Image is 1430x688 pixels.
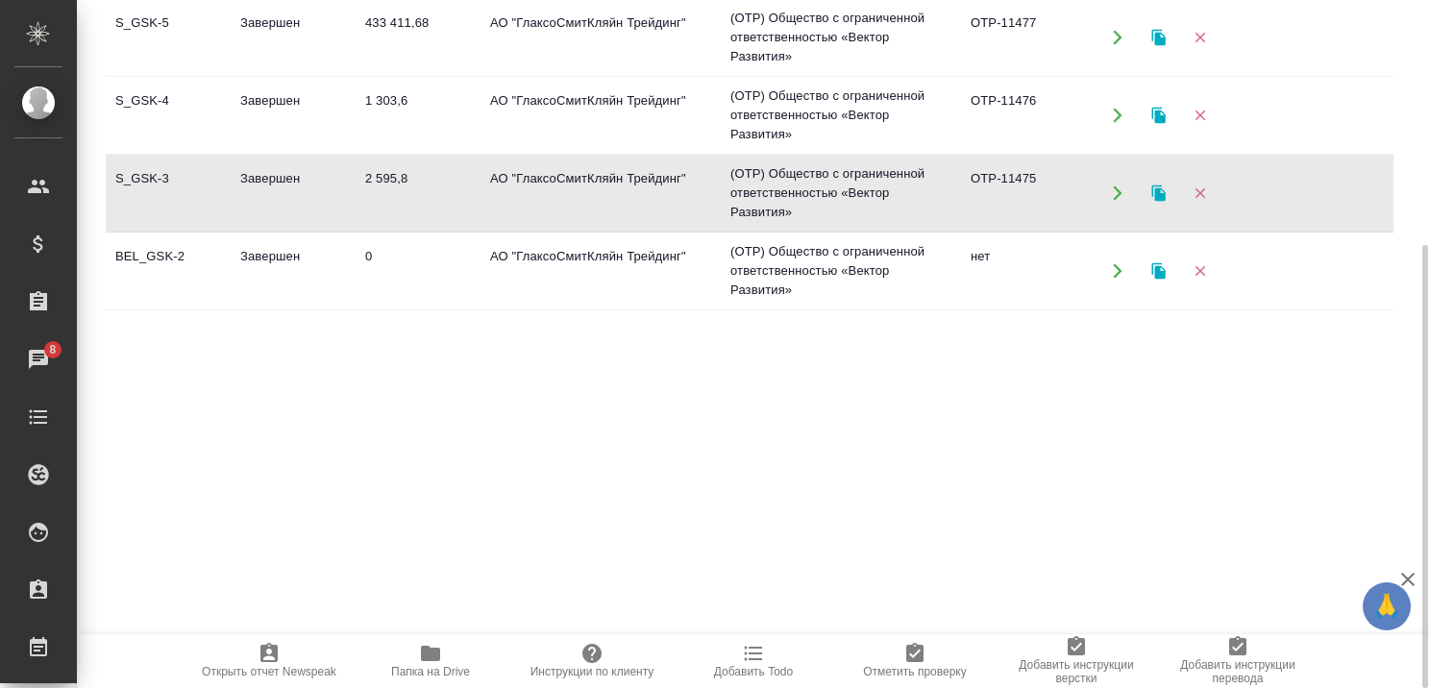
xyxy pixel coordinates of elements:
[961,160,1086,227] td: OTP-11475
[1097,96,1137,135] button: Открыть
[1139,96,1178,135] button: Клонировать
[231,160,356,227] td: Завершен
[1363,582,1411,630] button: 🙏
[481,160,721,227] td: АО "ГлаксоСмитКляйн Трейдинг"
[961,4,1086,71] td: OTP-11477
[106,82,231,149] td: S_GSK-4
[5,335,72,383] a: 8
[106,160,231,227] td: S_GSK-3
[106,4,231,71] td: S_GSK-5
[481,237,721,305] td: АО "ГлаксоСмитКляйн Трейдинг"
[1180,96,1220,135] button: Удалить
[202,665,336,678] span: Открыть отчет Newspeak
[721,77,961,154] td: (OTP) Общество с ограниченной ответственностью «Вектор Развития»
[1169,658,1307,685] span: Добавить инструкции перевода
[673,634,834,688] button: Добавить Todo
[356,4,481,71] td: 433 411,68
[356,237,481,305] td: 0
[481,82,721,149] td: АО "ГлаксоСмитКляйн Трейдинг"
[996,634,1157,688] button: Добавить инструкции верстки
[391,665,470,678] span: Папка на Drive
[350,634,511,688] button: Папка на Drive
[721,233,961,309] td: (OTP) Общество с ограниченной ответственностью «Вектор Развития»
[188,634,350,688] button: Открыть отчет Newspeak
[721,155,961,232] td: (OTP) Общество с ограниченной ответственностью «Вектор Развития»
[1139,252,1178,291] button: Клонировать
[863,665,966,678] span: Отметить проверку
[1180,18,1220,58] button: Удалить
[231,237,356,305] td: Завершен
[511,634,673,688] button: Инструкции по клиенту
[1097,174,1137,213] button: Открыть
[356,82,481,149] td: 1 303,6
[231,82,356,149] td: Завершен
[714,665,793,678] span: Добавить Todo
[530,665,654,678] span: Инструкции по клиенту
[1097,18,1137,58] button: Открыть
[1139,18,1178,58] button: Клонировать
[106,237,231,305] td: BEL_GSK-2
[961,82,1086,149] td: OTP-11476
[1097,252,1137,291] button: Открыть
[961,237,1086,305] td: нет
[1180,174,1220,213] button: Удалить
[1370,586,1403,627] span: 🙏
[356,160,481,227] td: 2 595,8
[1139,174,1178,213] button: Клонировать
[37,340,67,359] span: 8
[834,634,996,688] button: Отметить проверку
[481,4,721,71] td: АО "ГлаксоСмитКляйн Трейдинг"
[1180,252,1220,291] button: Удалить
[1157,634,1319,688] button: Добавить инструкции перевода
[231,4,356,71] td: Завершен
[1007,658,1146,685] span: Добавить инструкции верстки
